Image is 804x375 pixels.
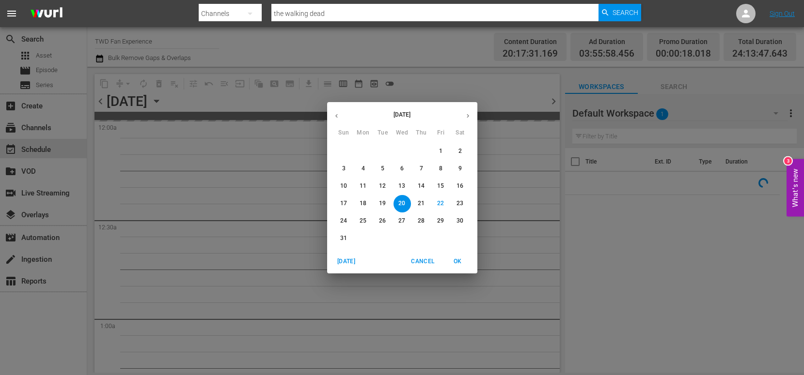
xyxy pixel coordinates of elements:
p: 15 [437,182,444,190]
a: Sign Out [770,10,795,17]
p: 6 [400,165,404,173]
button: 17 [335,195,353,212]
p: 10 [340,182,347,190]
span: Cancel [411,256,434,267]
p: 12 [379,182,386,190]
button: Open Feedback Widget [787,159,804,216]
button: 19 [374,195,392,212]
button: [DATE] [331,254,362,270]
button: 27 [394,212,411,230]
button: 18 [355,195,372,212]
span: OK [446,256,470,267]
button: OK [442,254,473,270]
p: 30 [457,217,463,225]
button: 11 [355,178,372,195]
p: 19 [379,199,386,208]
p: 16 [457,182,463,190]
p: 20 [398,199,405,208]
span: Wed [394,128,411,138]
button: 24 [335,212,353,230]
button: 25 [355,212,372,230]
button: 15 [432,178,450,195]
button: 22 [432,195,450,212]
button: 4 [355,160,372,178]
p: 3 [342,165,346,173]
p: 25 [360,217,366,225]
p: 14 [418,182,425,190]
button: 20 [394,195,411,212]
p: 13 [398,182,405,190]
p: 17 [340,199,347,208]
span: Thu [413,128,430,138]
p: 27 [398,217,405,225]
span: [DATE] [335,256,358,267]
button: 6 [394,160,411,178]
p: 8 [439,165,442,173]
button: 30 [452,212,469,230]
span: menu [6,8,17,19]
p: 9 [458,165,462,173]
p: 4 [362,165,365,173]
button: 3 [335,160,353,178]
button: 8 [432,160,450,178]
button: 31 [335,230,353,247]
p: 2 [458,147,462,155]
p: 5 [381,165,384,173]
p: 21 [418,199,425,208]
button: 13 [394,178,411,195]
span: Search [613,4,638,21]
button: 26 [374,212,392,230]
button: 12 [374,178,392,195]
button: 23 [452,195,469,212]
span: Sat [452,128,469,138]
button: 7 [413,160,430,178]
p: 7 [420,165,423,173]
p: 1 [439,147,442,155]
button: 16 [452,178,469,195]
button: 28 [413,212,430,230]
span: Sun [335,128,353,138]
button: Cancel [407,254,438,270]
p: 11 [360,182,366,190]
span: Mon [355,128,372,138]
button: 14 [413,178,430,195]
p: 31 [340,234,347,242]
p: 22 [437,199,444,208]
p: 29 [437,217,444,225]
span: Tue [374,128,392,138]
div: 3 [784,157,792,165]
p: 23 [457,199,463,208]
button: 21 [413,195,430,212]
p: 24 [340,217,347,225]
p: 26 [379,217,386,225]
button: 1 [432,143,450,160]
button: 5 [374,160,392,178]
p: 28 [418,217,425,225]
img: ans4CAIJ8jUAAAAAAAAAAAAAAAAAAAAAAAAgQb4GAAAAAAAAAAAAAAAAAAAAAAAAJMjXAAAAAAAAAAAAAAAAAAAAAAAAgAT5G... [23,2,70,25]
button: 29 [432,212,450,230]
p: [DATE] [346,110,458,119]
button: 2 [452,143,469,160]
span: Fri [432,128,450,138]
button: 9 [452,160,469,178]
p: 18 [360,199,366,208]
button: 10 [335,178,353,195]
